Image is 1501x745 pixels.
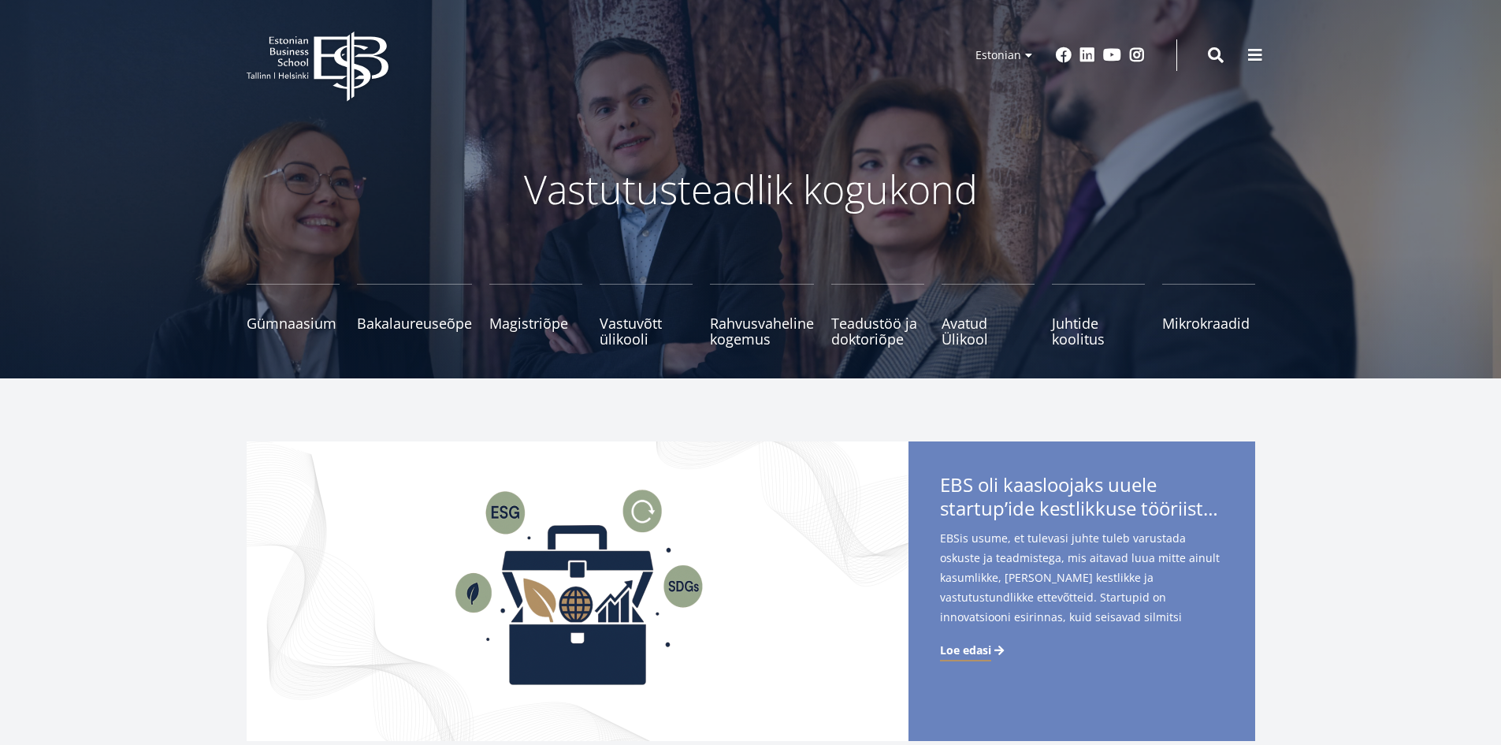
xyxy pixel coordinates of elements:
span: EBS oli kaasloojaks uuele [940,473,1224,525]
span: Rahvusvaheline kogemus [710,315,814,347]
a: Bakalaureuseõpe [357,284,472,347]
a: Mikrokraadid [1162,284,1255,347]
span: Teadustöö ja doktoriõpe [831,315,924,347]
a: Teadustöö ja doktoriõpe [831,284,924,347]
span: Gümnaasium [247,315,340,331]
a: Magistriõpe [489,284,582,347]
p: Vastutusteadlik kogukond [333,166,1168,213]
a: Facebook [1056,47,1072,63]
span: Loe edasi [940,643,991,658]
a: Rahvusvaheline kogemus [710,284,814,347]
span: Vastuvõtt ülikooli [600,315,693,347]
a: Juhtide koolitus [1052,284,1145,347]
a: Youtube [1103,47,1121,63]
a: Loe edasi [940,643,1007,658]
span: Bakalaureuseõpe [357,315,472,331]
span: Avatud Ülikool [942,315,1035,347]
span: Magistriõpe [489,315,582,331]
a: Avatud Ülikool [942,284,1035,347]
a: Gümnaasium [247,284,340,347]
a: Linkedin [1079,47,1095,63]
img: Startup toolkit image [247,441,908,741]
span: Mikrokraadid [1162,315,1255,331]
span: EBSis usume, et tulevasi juhte tuleb varustada oskuste ja teadmistega, mis aitavad luua mitte ain... [940,528,1224,652]
span: startup’ide kestlikkuse tööriistakastile [940,497,1224,520]
a: Vastuvõtt ülikooli [600,284,693,347]
span: Juhtide koolitus [1052,315,1145,347]
a: Instagram [1129,47,1145,63]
